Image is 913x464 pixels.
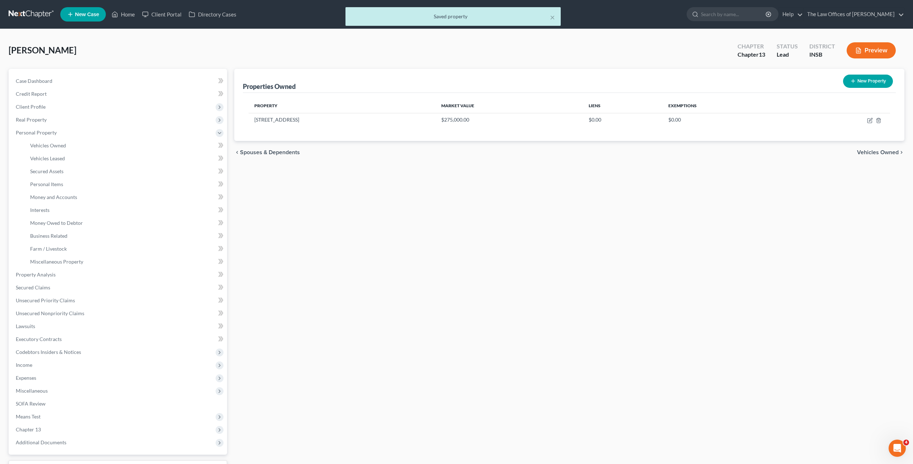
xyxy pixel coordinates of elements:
[16,117,47,123] span: Real Property
[16,362,32,368] span: Income
[16,323,35,329] span: Lawsuits
[899,150,904,155] i: chevron_right
[30,207,50,213] span: Interests
[234,150,300,155] button: chevron_left Spouses & Dependents
[777,42,798,51] div: Status
[583,113,663,127] td: $0.00
[30,246,67,252] span: Farm / Livestock
[10,320,227,333] a: Lawsuits
[16,413,41,420] span: Means Test
[16,104,46,110] span: Client Profile
[249,113,436,127] td: [STREET_ADDRESS]
[436,99,583,113] th: Market Value
[847,42,896,58] button: Preview
[777,51,798,59] div: Lead
[10,333,227,346] a: Executory Contracts
[24,229,227,242] a: Business Related
[759,51,765,58] span: 13
[243,82,296,91] div: Properties Owned
[843,75,893,88] button: New Property
[583,99,663,113] th: Liens
[857,150,904,155] button: Vehicles Owned chevron_right
[663,99,795,113] th: Exemptions
[30,220,83,226] span: Money Owed to Debtor
[30,168,63,174] span: Secured Assets
[16,78,52,84] span: Case Dashboard
[16,91,47,97] span: Credit Report
[903,440,909,445] span: 4
[809,51,835,59] div: INSB
[24,242,227,255] a: Farm / Livestock
[10,87,227,100] a: Credit Report
[16,401,46,407] span: SOFA Review
[24,152,227,165] a: Vehicles Leased
[16,426,41,432] span: Chapter 13
[738,51,765,59] div: Chapter
[24,204,227,217] a: Interests
[10,397,227,410] a: SOFA Review
[24,191,227,204] a: Money and Accounts
[24,165,227,178] a: Secured Assets
[24,217,227,229] a: Money Owed to Debtor
[16,388,48,394] span: Miscellaneous
[24,178,227,191] a: Personal Items
[10,268,227,281] a: Property Analysis
[809,42,835,51] div: District
[30,181,63,187] span: Personal Items
[16,375,36,381] span: Expenses
[10,307,227,320] a: Unsecured Nonpriority Claims
[30,259,83,265] span: Miscellaneous Property
[24,139,227,152] a: Vehicles Owned
[24,255,227,268] a: Miscellaneous Property
[16,310,84,316] span: Unsecured Nonpriority Claims
[10,75,227,87] a: Case Dashboard
[9,45,76,55] span: [PERSON_NAME]
[738,42,765,51] div: Chapter
[30,233,67,239] span: Business Related
[16,284,50,290] span: Secured Claims
[16,271,56,278] span: Property Analysis
[240,150,300,155] span: Spouses & Dependents
[30,194,77,200] span: Money and Accounts
[436,113,583,127] td: $275,000.00
[351,13,555,20] div: Saved property
[10,294,227,307] a: Unsecured Priority Claims
[889,440,906,457] iframe: Intercom live chat
[16,439,66,445] span: Additional Documents
[30,142,66,148] span: Vehicles Owned
[30,155,65,161] span: Vehicles Leased
[234,150,240,155] i: chevron_left
[249,99,436,113] th: Property
[663,113,795,127] td: $0.00
[16,129,57,136] span: Personal Property
[16,349,81,355] span: Codebtors Insiders & Notices
[550,13,555,22] button: ×
[16,297,75,303] span: Unsecured Priority Claims
[16,336,62,342] span: Executory Contracts
[10,281,227,294] a: Secured Claims
[857,150,899,155] span: Vehicles Owned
